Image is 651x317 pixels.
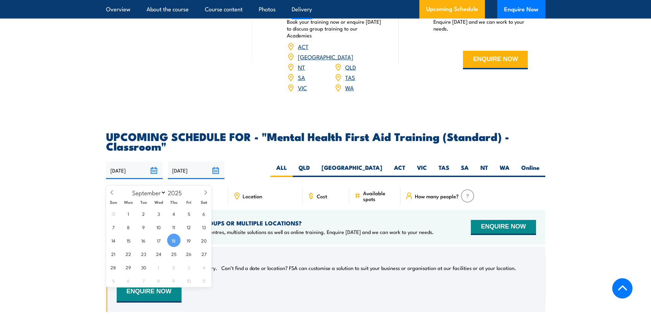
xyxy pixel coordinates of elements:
[345,63,356,71] a: QLD
[107,274,120,287] span: October 5, 2025
[197,274,211,287] span: October 11, 2025
[455,164,475,177] label: SA
[122,220,135,234] span: September 8, 2025
[287,18,382,39] p: Book your training now or enquire [DATE] to discuss group training to our Academies
[298,52,353,61] a: [GEOGRAPHIC_DATA]
[167,260,181,274] span: October 2, 2025
[345,73,355,81] a: TAS
[298,83,307,92] a: VIC
[196,200,211,204] span: Sat
[107,234,120,247] span: September 14, 2025
[182,247,196,260] span: September 26, 2025
[433,164,455,177] label: TAS
[197,260,211,274] span: October 4, 2025
[167,274,181,287] span: October 9, 2025
[122,234,135,247] span: September 15, 2025
[167,234,181,247] span: September 18, 2025
[197,234,211,247] span: September 20, 2025
[515,164,545,177] label: Online
[151,200,166,204] span: Wed
[345,83,354,92] a: WA
[181,200,196,204] span: Fri
[471,220,536,235] button: ENQUIRE NOW
[317,193,327,199] span: Cost
[152,207,165,220] span: September 3, 2025
[107,247,120,260] span: September 21, 2025
[106,131,545,151] h2: UPCOMING SCHEDULE FOR - "Mental Health First Aid Training (Standard) - Classroom"
[152,247,165,260] span: September 24, 2025
[117,228,434,235] p: We offer onsite training, training at our centres, multisite solutions as well as online training...
[197,207,211,220] span: September 6, 2025
[221,265,516,271] p: Can’t find a date or location? FSA can customise a solution to suit your business or organisation...
[122,274,135,287] span: October 6, 2025
[167,247,181,260] span: September 25, 2025
[107,260,120,274] span: September 28, 2025
[293,164,316,177] label: QLD
[137,247,150,260] span: September 23, 2025
[152,274,165,287] span: October 8, 2025
[137,260,150,274] span: September 30, 2025
[197,247,211,260] span: September 27, 2025
[129,188,166,197] select: Month
[182,207,196,220] span: September 5, 2025
[298,63,305,71] a: NT
[298,42,309,50] a: ACT
[107,207,120,220] span: August 31, 2025
[121,200,136,204] span: Mon
[433,18,528,32] p: Enquire [DATE] and we can work to your needs.
[152,260,165,274] span: October 1, 2025
[182,260,196,274] span: October 3, 2025
[411,164,433,177] label: VIC
[152,220,165,234] span: September 10, 2025
[152,234,165,247] span: September 17, 2025
[122,207,135,220] span: September 1, 2025
[106,162,163,179] input: From date
[243,193,262,199] span: Location
[182,234,196,247] span: September 19, 2025
[298,73,305,81] a: SA
[463,51,528,69] button: ENQUIRE NOW
[122,260,135,274] span: September 29, 2025
[136,200,151,204] span: Tue
[197,220,211,234] span: September 13, 2025
[415,193,459,199] span: How many people?
[168,162,224,179] input: To date
[107,220,120,234] span: September 7, 2025
[166,188,189,197] input: Year
[167,207,181,220] span: September 4, 2025
[270,164,293,177] label: ALL
[475,164,494,177] label: NT
[117,219,434,227] h4: NEED TRAINING FOR LARGER GROUPS OR MULTIPLE LOCATIONS?
[137,207,150,220] span: September 2, 2025
[122,247,135,260] span: September 22, 2025
[494,164,515,177] label: WA
[137,220,150,234] span: September 9, 2025
[182,220,196,234] span: September 12, 2025
[137,234,150,247] span: September 16, 2025
[316,164,388,177] label: [GEOGRAPHIC_DATA]
[167,220,181,234] span: September 11, 2025
[117,282,182,303] button: ENQUIRE NOW
[166,200,181,204] span: Thu
[363,190,396,202] span: Available spots
[182,274,196,287] span: October 10, 2025
[106,200,121,204] span: Sun
[137,274,150,287] span: October 7, 2025
[388,164,411,177] label: ACT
